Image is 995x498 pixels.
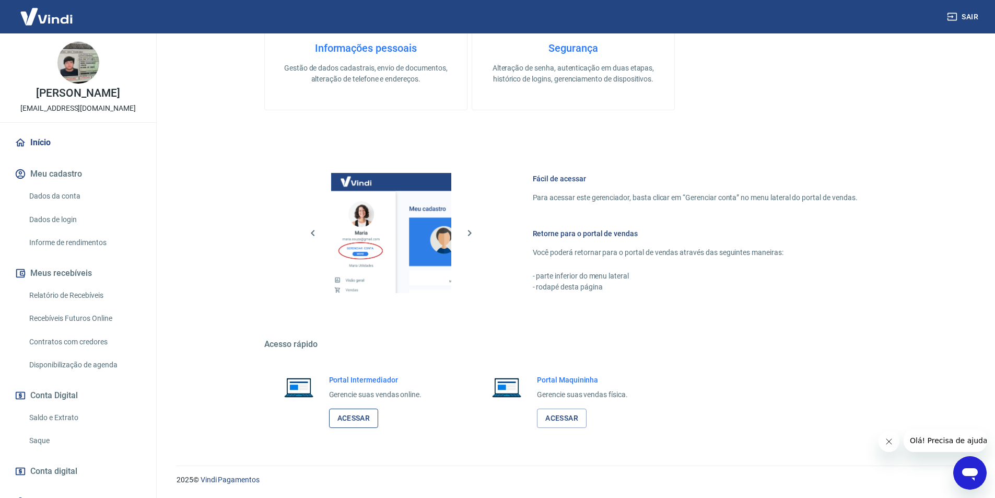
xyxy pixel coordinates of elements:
a: Dados de login [25,209,144,230]
p: Gerencie suas vendas física. [537,389,628,400]
p: Você poderá retornar para o portal de vendas através das seguintes maneiras: [533,247,858,258]
h6: Portal Maquininha [537,375,628,385]
button: Sair [945,7,982,27]
a: Recebíveis Futuros Online [25,308,144,329]
h6: Retorne para o portal de vendas [533,228,858,239]
a: Início [13,131,144,154]
img: Vindi [13,1,80,32]
img: Imagem de um notebook aberto [485,375,529,400]
h4: Informações pessoais [282,42,450,54]
h5: Acesso rápido [264,339,883,350]
a: Saque [25,430,144,451]
img: Imagem da dashboard mostrando o botão de gerenciar conta na sidebar no lado esquerdo [331,173,451,293]
button: Meus recebíveis [13,262,144,285]
p: Alteração de senha, autenticação em duas etapas, histórico de logins, gerenciamento de dispositivos. [489,63,658,85]
img: 6e61b937-904a-4981-a2f4-9903c7d94729.jpeg [57,42,99,84]
p: - parte inferior do menu lateral [533,271,858,282]
a: Relatório de Recebíveis [25,285,144,306]
button: Meu cadastro [13,163,144,186]
img: Imagem de um notebook aberto [277,375,321,400]
p: 2025 © [177,474,970,485]
p: Gerencie suas vendas online. [329,389,422,400]
a: Saldo e Extrato [25,407,144,428]
a: Vindi Pagamentos [201,476,260,484]
span: Conta digital [30,464,77,479]
h6: Fácil de acessar [533,173,858,184]
a: Contratos com credores [25,331,144,353]
p: Para acessar este gerenciador, basta clicar em “Gerenciar conta” no menu lateral do portal de ven... [533,192,858,203]
button: Conta Digital [13,384,144,407]
p: - rodapé desta página [533,282,858,293]
a: Informe de rendimentos [25,232,144,253]
iframe: Mensagem da empresa [904,429,987,452]
p: [PERSON_NAME] [36,88,120,99]
a: Disponibilização de agenda [25,354,144,376]
h4: Segurança [489,42,658,54]
a: Acessar [537,409,587,428]
p: [EMAIL_ADDRESS][DOMAIN_NAME] [20,103,136,114]
iframe: Fechar mensagem [879,431,899,452]
p: Gestão de dados cadastrais, envio de documentos, alteração de telefone e endereços. [282,63,450,85]
a: Dados da conta [25,186,144,207]
a: Conta digital [13,460,144,483]
h6: Portal Intermediador [329,375,422,385]
iframe: Botão para abrir a janela de mensagens [953,456,987,490]
span: Olá! Precisa de ajuda? [6,7,88,16]
a: Acessar [329,409,379,428]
